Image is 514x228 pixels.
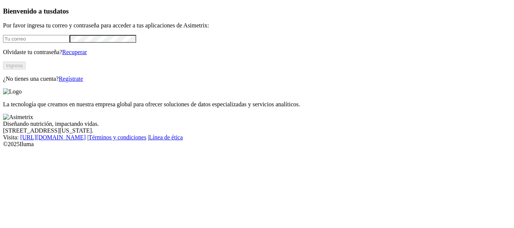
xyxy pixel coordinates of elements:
input: Tu correo [3,35,70,43]
p: La tecnología que creamos en nuestra empresa global para ofrecer soluciones de datos especializad... [3,101,511,108]
button: Ingresa [3,62,26,69]
p: ¿No tienes una cuenta? [3,75,511,82]
img: Logo [3,88,22,95]
h3: Bienvenido a tus [3,7,511,15]
div: [STREET_ADDRESS][US_STATE]. [3,127,511,134]
div: Diseñando nutrición, impactando vidas. [3,121,511,127]
a: [URL][DOMAIN_NAME] [20,134,86,140]
div: © 2025 Iluma [3,141,511,148]
a: Línea de ética [149,134,183,140]
a: Regístrate [59,75,83,82]
a: Recuperar [62,49,87,55]
div: Visita : | | [3,134,511,141]
p: Olvidaste tu contraseña? [3,49,511,56]
span: datos [53,7,69,15]
p: Por favor ingresa tu correo y contraseña para acceder a tus aplicaciones de Asimetrix: [3,22,511,29]
img: Asimetrix [3,114,33,121]
a: Términos y condiciones [88,134,146,140]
